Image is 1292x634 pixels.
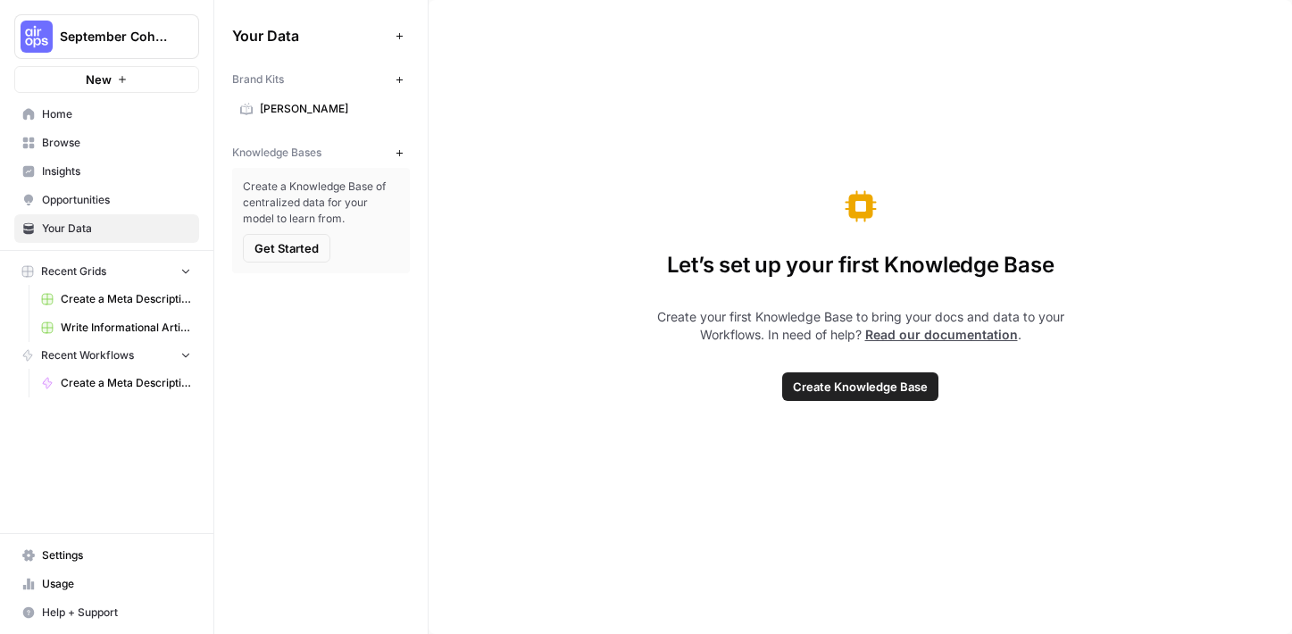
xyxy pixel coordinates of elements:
span: Create a Knowledge Base of centralized data for your model to learn from. [243,179,399,227]
span: Your Data [232,25,388,46]
span: Insights [42,163,191,179]
span: Get Started [254,239,319,257]
a: Browse [14,129,199,157]
button: Create Knowledge Base [782,372,938,401]
a: Your Data [14,214,199,243]
a: Settings [14,541,199,570]
a: Insights [14,157,199,186]
span: Write Informational Article [61,320,191,336]
span: Brand Kits [232,71,284,88]
span: Settings [42,547,191,563]
span: Opportunities [42,192,191,208]
button: Workspace: September Cohort [14,14,199,59]
span: Your Data [42,221,191,237]
a: [PERSON_NAME] [232,95,410,123]
span: Create Knowledge Base [793,378,928,396]
span: Browse [42,135,191,151]
button: Get Started [243,234,330,263]
span: [PERSON_NAME] [260,101,402,117]
span: Recent Grids [41,263,106,279]
a: Write Informational Article [33,313,199,342]
span: New [86,71,112,88]
span: September Cohort [60,28,168,46]
img: September Cohort Logo [21,21,53,53]
span: Let’s set up your first Knowledge Base [667,251,1054,279]
a: Opportunities [14,186,199,214]
span: Help + Support [42,605,191,621]
span: Usage [42,576,191,592]
button: New [14,66,199,93]
a: Usage [14,570,199,598]
button: Help + Support [14,598,199,627]
a: Home [14,100,199,129]
button: Recent Grids [14,258,199,285]
a: Create a Meta Description ([PERSON_NAME]) [33,369,199,397]
span: Recent Workflows [41,347,134,363]
span: Create your first Knowledge Base to bring your docs and data to your Workflows. In need of help? . [632,308,1089,344]
span: Create a Meta Description ([PERSON_NAME] [61,291,191,307]
span: Create a Meta Description ([PERSON_NAME]) [61,375,191,391]
a: Read our documentation [865,327,1018,342]
span: Knowledge Bases [232,145,321,161]
a: Create a Meta Description ([PERSON_NAME] [33,285,199,313]
button: Recent Workflows [14,342,199,369]
span: Home [42,106,191,122]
